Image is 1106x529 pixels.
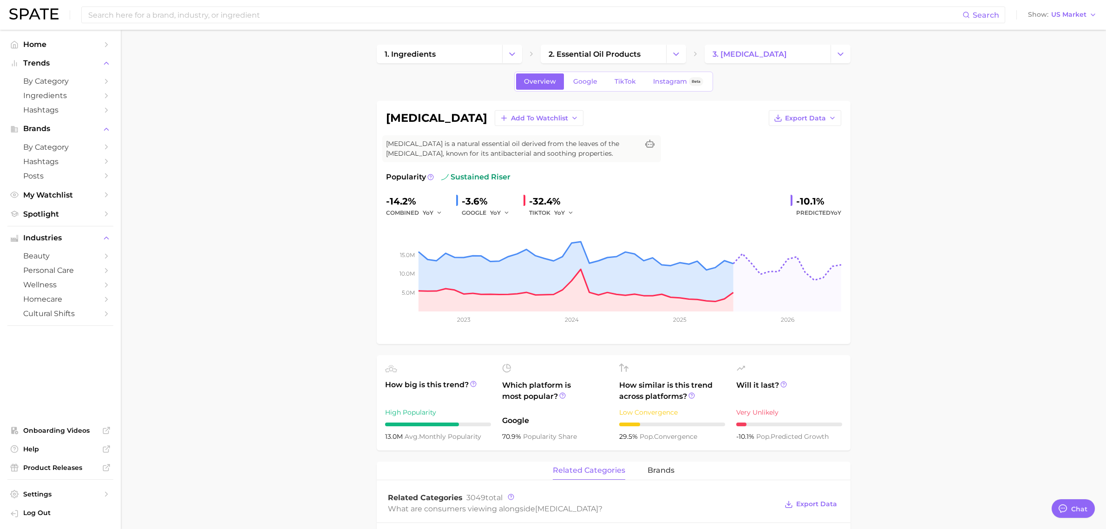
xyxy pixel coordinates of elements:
tspan: 2025 [673,316,687,323]
span: convergence [640,432,697,441]
span: 13.0m [385,432,405,441]
span: Log Out [23,509,106,517]
span: Posts [23,172,98,180]
a: Overview [516,73,564,90]
tspan: 2024 [564,316,578,323]
span: Related Categories [388,493,463,502]
div: Low Convergence [619,407,725,418]
span: 70.9% [502,432,523,441]
span: 1. ingredients [385,50,436,59]
span: Product Releases [23,463,98,472]
a: by Category [7,74,113,88]
button: YoY [554,207,574,218]
span: wellness [23,280,98,289]
span: Home [23,40,98,49]
span: Google [502,415,608,426]
span: [MEDICAL_DATA] [535,504,598,513]
span: monthly popularity [405,432,481,441]
span: YoY [490,209,501,217]
span: 3. [MEDICAL_DATA] [713,50,787,59]
span: personal care [23,266,98,275]
div: 7 / 10 [385,423,491,426]
span: sustained riser [441,172,510,183]
span: Export Data [796,500,837,508]
span: Popularity [386,172,426,183]
abbr: popularity index [640,432,654,441]
a: beauty [7,249,113,263]
span: 3049 [466,493,485,502]
span: Show [1028,12,1048,17]
span: Settings [23,490,98,498]
span: beauty [23,251,98,260]
span: 2. essential oil products [549,50,641,59]
a: Help [7,442,113,456]
abbr: average [405,432,419,441]
span: Hashtags [23,157,98,166]
span: Beta [692,78,700,86]
span: TikTok [615,78,636,86]
div: Very Unlikely [736,407,842,418]
button: Change Category [666,45,686,63]
div: GOOGLE [462,207,516,218]
span: cultural shifts [23,309,98,318]
span: Brands [23,125,98,133]
span: Export Data [785,114,826,122]
span: How big is this trend? [385,379,491,402]
span: Industries [23,234,98,242]
div: 2 / 10 [619,423,725,426]
a: Google [565,73,605,90]
a: Hashtags [7,103,113,117]
a: by Category [7,140,113,154]
div: 1 / 10 [736,423,842,426]
div: combined [386,207,449,218]
span: Help [23,445,98,453]
a: Ingredients [7,88,113,103]
span: YoY [831,209,841,216]
span: Hashtags [23,106,98,114]
a: personal care [7,263,113,278]
span: [MEDICAL_DATA] is a natural essential oil derived from the leaves of the [MEDICAL_DATA], known fo... [386,139,639,159]
span: Google [573,78,597,86]
a: Log out. Currently logged in with e-mail michelle.ng@mavbeautybrands.com. [7,506,113,522]
button: Change Category [831,45,851,63]
a: 3. [MEDICAL_DATA] [705,45,830,63]
button: Export Data [769,110,841,126]
div: -3.6% [462,194,516,209]
a: Home [7,37,113,52]
button: YoY [490,207,510,218]
button: ShowUS Market [1026,9,1099,21]
span: brands [648,466,674,475]
span: -10.1% [736,432,756,441]
div: What are consumers viewing alongside ? [388,503,778,515]
a: InstagramBeta [645,73,711,90]
span: popularity share [523,432,577,441]
span: Will it last? [736,380,842,402]
div: -32.4% [529,194,580,209]
div: -10.1% [796,194,841,209]
button: Trends [7,56,113,70]
span: total [466,493,503,502]
span: related categories [553,466,625,475]
div: High Popularity [385,407,491,418]
span: predicted growth [756,432,829,441]
img: sustained riser [441,173,449,181]
abbr: popularity index [756,432,771,441]
tspan: 2023 [457,316,470,323]
span: Spotlight [23,210,98,218]
span: My Watchlist [23,191,98,199]
h1: [MEDICAL_DATA] [386,112,487,124]
span: Onboarding Videos [23,426,98,435]
span: 29.5% [619,432,640,441]
button: Change Category [502,45,522,63]
span: Instagram [653,78,687,86]
span: homecare [23,295,98,304]
a: Hashtags [7,154,113,169]
a: Settings [7,487,113,501]
span: Search [973,11,999,20]
div: -14.2% [386,194,449,209]
span: by Category [23,143,98,152]
span: How similar is this trend across platforms? [619,380,725,402]
span: Trends [23,59,98,67]
button: Brands [7,122,113,136]
a: Onboarding Videos [7,423,113,437]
